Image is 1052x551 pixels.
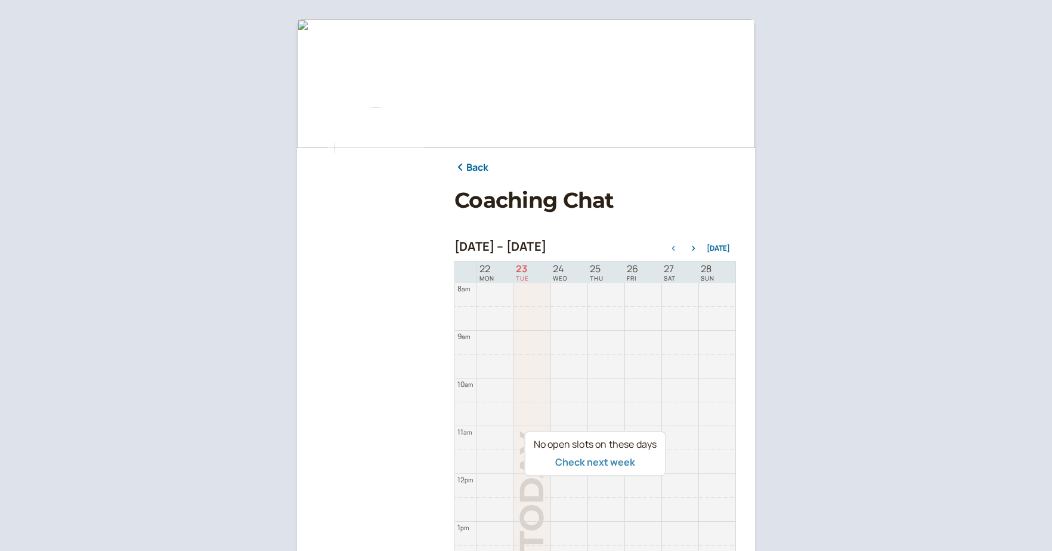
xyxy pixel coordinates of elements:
[534,437,657,453] div: No open slots on these days
[454,187,736,213] h1: Coaching Chat
[454,239,546,254] h2: [DATE] – [DATE]
[555,457,635,467] button: Check next week
[454,160,489,176] a: Back
[707,244,730,253] button: [DATE]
